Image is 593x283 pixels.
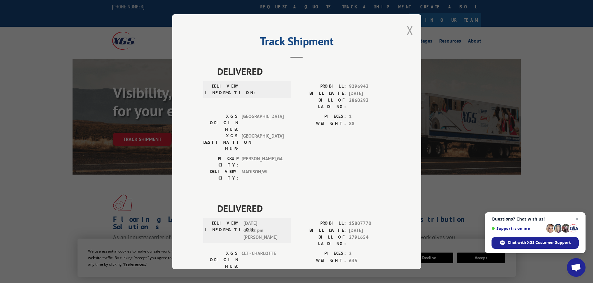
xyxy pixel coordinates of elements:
a: Open chat [567,258,586,277]
span: 1 [349,113,390,120]
span: [DATE] 02:18 pm [PERSON_NAME] [243,220,285,241]
span: Support is online [492,226,544,231]
span: 15807770 [349,220,390,227]
span: DELIVERED [217,201,390,215]
label: PROBILL: [297,83,346,90]
span: Chat with XGS Customer Support [508,240,571,245]
label: DELIVERY INFORMATION: [205,220,240,241]
label: DELIVERY CITY: [203,168,238,181]
label: BILL OF LADING: [297,97,346,110]
span: 9296943 [349,83,390,90]
label: PIECES: [297,113,346,120]
span: [DATE] [349,90,390,97]
label: BILL OF LADING: [297,234,346,247]
label: PROBILL: [297,220,346,227]
label: PICKUP CITY: [203,155,238,168]
span: CLT - CHARLOTTE [242,250,284,270]
span: DELIVERED [217,64,390,78]
span: [PERSON_NAME] , GA [242,155,284,168]
span: 2791654 [349,234,390,247]
span: MADISON , WI [242,168,284,181]
span: 2860293 [349,97,390,110]
label: WEIGHT: [297,257,346,264]
button: Close modal [407,22,413,39]
span: 635 [349,257,390,264]
label: XGS DESTINATION HUB: [203,133,238,152]
span: [GEOGRAPHIC_DATA] [242,133,284,152]
span: 88 [349,120,390,127]
span: [GEOGRAPHIC_DATA] [242,113,284,133]
label: XGS ORIGIN HUB: [203,113,238,133]
span: [DATE] [349,227,390,234]
label: XGS ORIGIN HUB: [203,250,238,270]
label: BILL DATE: [297,227,346,234]
label: PIECES: [297,250,346,257]
h2: Track Shipment [203,37,390,49]
span: Chat with XGS Customer Support [492,237,579,249]
span: 2 [349,250,390,257]
label: BILL DATE: [297,90,346,97]
label: WEIGHT: [297,120,346,127]
label: DELIVERY INFORMATION: [205,83,240,96]
span: Questions? Chat with us! [492,217,579,221]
